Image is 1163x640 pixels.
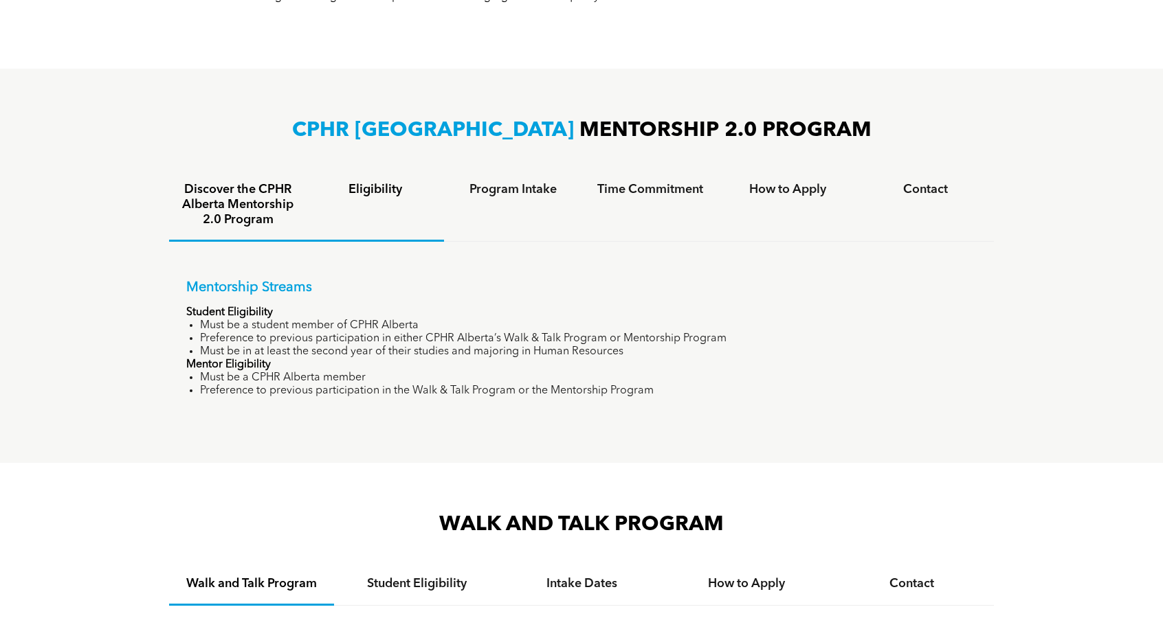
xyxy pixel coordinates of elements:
li: Must be in at least the second year of their studies and majoring in Human Resources [200,345,977,358]
li: Preference to previous participation in either CPHR Alberta’s Walk & Talk Program or Mentorship P... [200,332,977,345]
span: WALK AND TALK PROGRAM [439,514,724,535]
h4: How to Apply [731,182,844,197]
strong: Student Eligibility [186,307,273,318]
p: Mentorship Streams [186,279,977,296]
h4: Contact [841,576,982,591]
h4: Time Commitment [594,182,707,197]
h4: Contact [869,182,982,197]
span: MENTORSHIP 2.0 PROGRAM [579,120,872,141]
h4: Program Intake [456,182,569,197]
h4: Student Eligibility [346,576,487,591]
li: Must be a student member of CPHR Alberta [200,319,977,332]
h4: Walk and Talk Program [181,576,322,591]
h4: Intake Dates [511,576,652,591]
strong: Mentor Eligibility [186,359,271,370]
h4: Eligibility [319,182,432,197]
h4: Discover the CPHR Alberta Mentorship 2.0 Program [181,182,294,227]
li: Must be a CPHR Alberta member [200,372,977,385]
h4: How to Apply [676,576,817,591]
li: Preference to previous participation in the Walk & Talk Program or the Mentorship Program [200,385,977,398]
span: CPHR [GEOGRAPHIC_DATA] [292,120,574,141]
